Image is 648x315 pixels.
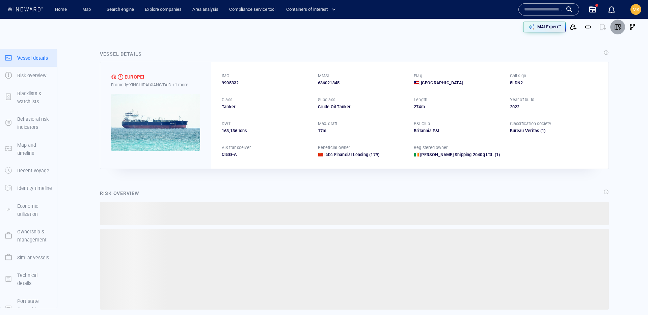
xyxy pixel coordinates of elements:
span: Icbc Financial Leasing [324,152,368,157]
button: Vessel details [0,49,57,67]
div: Formerly: XINSHIDAIXIANGTAI3 [111,81,200,88]
a: Map [80,4,96,16]
span: Class-A [222,152,237,157]
button: Home [50,4,72,16]
span: ‌ [100,202,609,225]
div: Risk overview [100,189,139,197]
div: Vessel details [100,50,142,58]
a: Technical details [0,276,57,282]
a: Vessel details [0,54,57,61]
div: Crude Oil Tanker [318,104,406,110]
a: Identity timeline [0,185,57,191]
a: Explore companies [142,4,184,16]
p: Technical details [17,271,52,288]
div: EUROPEI [125,73,144,81]
span: [GEOGRAPHIC_DATA] [421,80,463,86]
div: Notification center [607,5,616,13]
button: Behavioral risk indicators [0,110,57,136]
div: 163,136 tons [222,128,310,134]
span: ‌ [100,229,609,310]
button: Map and timeline [0,136,57,162]
p: Similar vessels [17,254,49,262]
p: IMO [222,73,230,79]
p: Economic utilization [17,202,52,219]
button: Ownership & management [0,223,57,249]
div: Bureau Veritas [510,128,598,134]
span: 17 [318,128,323,133]
button: Economic utilization [0,197,57,223]
p: DWT [222,121,231,127]
button: Identity timeline [0,179,57,197]
button: Map [77,4,99,16]
p: Beneficial owner [318,145,350,151]
p: Subclass [318,97,335,103]
p: Class [222,97,232,103]
div: Nadav D Compli defined risk: high risk [111,74,116,80]
a: Compliance service tool [226,4,278,16]
span: 274 [414,104,421,109]
button: Recent voyage [0,162,57,179]
p: MMSI [318,73,329,79]
div: Britannia P&I [414,128,502,134]
a: Search engine [104,4,137,16]
a: Map and timeline [0,145,57,152]
p: Risk overview [17,71,47,80]
a: Area analysis [190,4,221,16]
span: m [323,128,326,133]
p: Map and timeline [17,141,52,157]
span: MK [632,7,640,12]
a: Blacklists & watchlists [0,94,57,100]
button: Visual Link Analysis [625,20,640,34]
a: Economic utilization [0,206,57,213]
p: +1 more [172,81,188,88]
p: Recent voyage [17,167,49,175]
div: 636021345 [318,80,406,86]
a: Home [52,4,70,16]
button: Risk overview [0,67,57,84]
span: m [421,104,425,109]
div: 5LDN2 [510,80,598,86]
span: (1) [494,152,500,158]
a: Icbc Financial Leasing (179) [324,152,380,158]
button: MK [629,3,643,16]
p: Ownership & management [17,228,52,244]
p: P&I Club [414,121,430,127]
span: Containers of interest [286,6,336,13]
p: MAI Expert™ [537,24,561,30]
div: High risk [118,74,123,80]
span: 9905332 [222,80,239,86]
p: AIS transceiver [222,145,251,151]
p: Vessel details [17,54,48,62]
p: Registered owner [414,145,448,151]
span: (179) [368,152,379,158]
iframe: Chat [619,285,643,310]
a: Port state Control & Casualties [0,306,57,312]
button: Similar vessels [0,249,57,266]
button: Containers of interest [283,4,342,16]
div: Tanker [222,104,310,110]
p: Call sign [510,73,526,79]
p: Classification society [510,121,551,127]
span: (1) [539,128,598,134]
button: Technical details [0,266,57,292]
p: Flag [414,73,422,79]
div: Bureau Veritas [510,128,539,134]
a: Behavioral risk indicators [0,120,57,126]
a: Recent voyage [0,167,57,174]
a: [PERSON_NAME] Shipping 2040g Ltd. (1) [420,152,500,158]
button: MAI Expert™ [523,22,566,32]
img: 6217db95837b174b15ce07e3_0 [111,94,200,151]
span: Hai Kuo Shipping 2040g Ltd. [420,152,494,157]
a: Similar vessels [0,254,57,260]
button: Blacklists & watchlists [0,85,57,111]
p: Max. draft [318,121,337,127]
p: Blacklists & watchlists [17,89,52,106]
p: Identity timeline [17,184,52,192]
p: Year of build [510,97,535,103]
p: Length [414,97,427,103]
